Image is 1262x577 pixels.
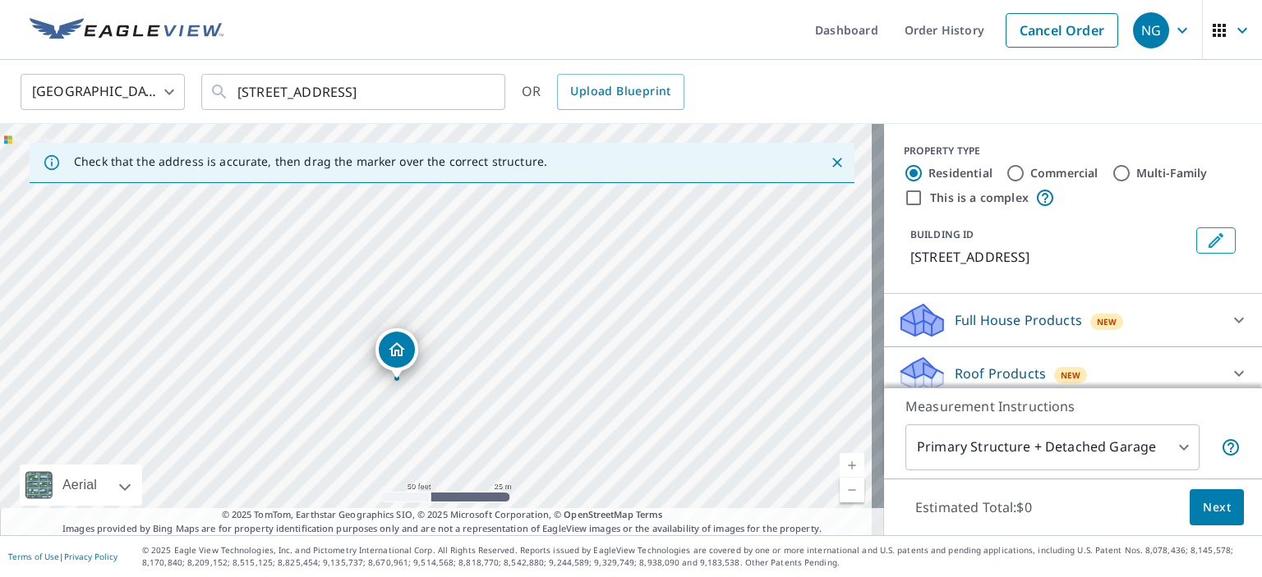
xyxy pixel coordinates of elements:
div: [GEOGRAPHIC_DATA] [21,69,185,115]
label: Multi-Family [1136,165,1208,181]
div: OR [522,74,684,110]
p: Check that the address is accurate, then drag the marker over the correct structure. [74,154,547,169]
button: Close [827,152,848,173]
button: Edit building 1 [1196,227,1236,254]
p: [STREET_ADDRESS] [910,247,1190,267]
span: © 2025 TomTom, Earthstar Geographics SIO, © 2025 Microsoft Corporation, © [222,508,663,522]
div: Roof ProductsNew [897,354,1249,393]
a: Current Level 19, Zoom In [840,453,864,478]
p: Measurement Instructions [905,396,1241,416]
button: Next [1190,489,1244,526]
p: Full House Products [955,310,1082,330]
span: New [1061,369,1081,382]
div: Dropped pin, building 1, Residential property, 247 Casa Sevilla Ave Saint Augustine, FL 32092 [375,328,418,379]
a: Cancel Order [1006,13,1118,48]
a: OpenStreetMap [564,508,633,520]
a: Terms [636,508,663,520]
div: Primary Structure + Detached Garage [905,424,1200,470]
a: Privacy Policy [64,551,117,562]
p: Roof Products [955,364,1046,383]
a: Upload Blueprint [557,74,684,110]
label: Commercial [1030,165,1098,181]
span: Upload Blueprint [570,81,670,102]
input: Search by address or latitude-longitude [237,69,472,115]
span: Next [1203,497,1231,518]
div: Aerial [20,465,142,506]
p: | [8,552,117,561]
div: NG [1133,12,1169,48]
span: New [1097,315,1117,328]
img: EV Logo [30,18,223,43]
p: © 2025 Eagle View Technologies, Inc. and Pictometry International Corp. All Rights Reserved. Repo... [142,544,1254,569]
label: This is a complex [930,190,1029,206]
div: PROPERTY TYPE [904,144,1242,158]
a: Current Level 19, Zoom Out [840,478,864,502]
p: BUILDING ID [910,227,974,241]
p: Estimated Total: $0 [902,489,1045,525]
div: Full House ProductsNew [897,300,1249,340]
span: Your report will include the primary structure and a detached garage if one exists. [1221,437,1241,457]
label: Residential [928,165,993,181]
a: Terms of Use [8,551,59,562]
div: Aerial [58,465,102,506]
